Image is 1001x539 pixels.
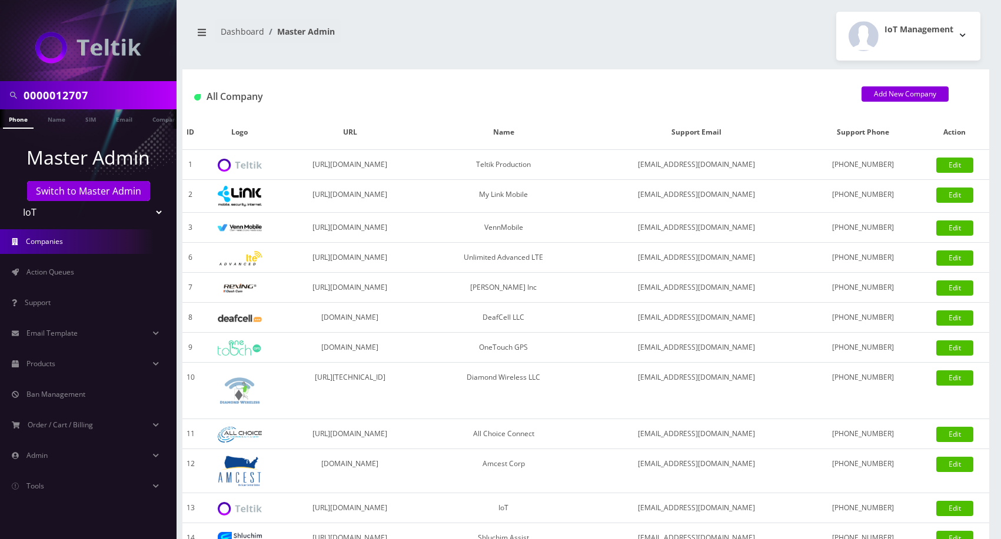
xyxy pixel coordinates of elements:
td: [URL][DOMAIN_NAME] [281,150,420,180]
th: Support Phone [806,115,920,150]
a: Edit [936,250,973,266]
input: Search in Company [24,84,174,106]
th: Support Email [588,115,806,150]
td: [URL][TECHNICAL_ID] [281,363,420,419]
td: [URL][DOMAIN_NAME] [281,180,420,213]
a: Dashboard [221,26,264,37]
a: Edit [936,370,973,386]
td: [EMAIL_ADDRESS][DOMAIN_NAME] [588,213,806,243]
li: Master Admin [264,25,335,38]
td: [EMAIL_ADDRESS][DOMAIN_NAME] [588,243,806,273]
span: Order / Cart / Billing [28,420,93,430]
td: [PHONE_NUMBER] [806,180,920,213]
td: [PHONE_NUMBER] [806,213,920,243]
td: [EMAIL_ADDRESS][DOMAIN_NAME] [588,493,806,523]
img: My Link Mobile [218,186,262,206]
button: IoT Management [836,12,980,61]
a: Edit [936,427,973,442]
td: [URL][DOMAIN_NAME] [281,213,420,243]
td: 7 [182,273,198,303]
td: DeafCell LLC [420,303,588,333]
td: Teltik Production [420,150,588,180]
td: [DOMAIN_NAME] [281,449,420,493]
td: 8 [182,303,198,333]
th: Name [420,115,588,150]
td: Unlimited Advanced LTE [420,243,588,273]
td: 13 [182,493,198,523]
img: DeafCell LLC [218,314,262,322]
h1: All Company [194,91,844,102]
span: Admin [26,450,48,460]
img: IoT [218,502,262,515]
td: [PERSON_NAME] Inc [420,273,588,303]
td: 9 [182,333,198,363]
th: Action [920,115,989,150]
nav: breadcrumb [191,19,577,53]
a: Edit [936,340,973,356]
td: 3 [182,213,198,243]
a: Add New Company [862,86,949,102]
a: Phone [3,109,34,129]
span: Products [26,359,55,369]
th: URL [281,115,420,150]
h2: IoT Management [884,25,953,35]
td: 6 [182,243,198,273]
img: Teltik Production [218,159,262,172]
td: [PHONE_NUMBER] [806,303,920,333]
th: ID [182,115,198,150]
a: SIM [79,109,102,128]
td: [URL][DOMAIN_NAME] [281,493,420,523]
td: [EMAIL_ADDRESS][DOMAIN_NAME] [588,150,806,180]
a: Switch to Master Admin [27,181,150,201]
img: VennMobile [218,224,262,232]
a: Edit [936,310,973,326]
td: [DOMAIN_NAME] [281,303,420,333]
span: Tools [26,481,44,491]
span: Email Template [26,328,78,338]
a: Edit [936,220,973,236]
td: [EMAIL_ADDRESS][DOMAIN_NAME] [588,180,806,213]
td: [PHONE_NUMBER] [806,243,920,273]
td: 11 [182,419,198,449]
img: All Choice Connect [218,427,262,443]
td: [EMAIL_ADDRESS][DOMAIN_NAME] [588,449,806,493]
td: [DOMAIN_NAME] [281,333,420,363]
td: [EMAIL_ADDRESS][DOMAIN_NAME] [588,363,806,419]
td: VennMobile [420,213,588,243]
td: [URL][DOMAIN_NAME] [281,243,420,273]
td: [URL][DOMAIN_NAME] [281,273,420,303]
a: Edit [936,457,973,472]
td: [PHONE_NUMBER] [806,150,920,180]
td: [EMAIL_ADDRESS][DOMAIN_NAME] [588,419,806,449]
a: Company [147,109,186,128]
td: My Link Mobile [420,180,588,213]
td: [URL][DOMAIN_NAME] [281,419,420,449]
img: Amcest Corp [218,455,262,487]
img: Unlimited Advanced LTE [218,251,262,266]
span: Action Queues [26,267,74,277]
img: All Company [194,94,201,101]
td: 2 [182,180,198,213]
td: Diamond Wireless LLC [420,363,588,419]
td: [PHONE_NUMBER] [806,363,920,419]
td: IoT [420,493,588,523]
span: Support [25,297,51,307]
a: Edit [936,158,973,173]
a: Edit [936,188,973,203]
td: Amcest Corp [420,449,588,493]
td: [PHONE_NUMBER] [806,449,920,493]
span: Companies [26,236,63,246]
a: Email [110,109,138,128]
span: Ban Management [26,389,85,399]
img: Rexing Inc [218,283,262,294]
img: IoT [35,32,141,63]
td: [PHONE_NUMBER] [806,419,920,449]
th: Logo [198,115,280,150]
a: Edit [936,501,973,516]
td: 12 [182,449,198,493]
img: Diamond Wireless LLC [218,369,262,413]
td: [PHONE_NUMBER] [806,333,920,363]
img: OneTouch GPS [218,340,262,356]
td: [EMAIL_ADDRESS][DOMAIN_NAME] [588,333,806,363]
